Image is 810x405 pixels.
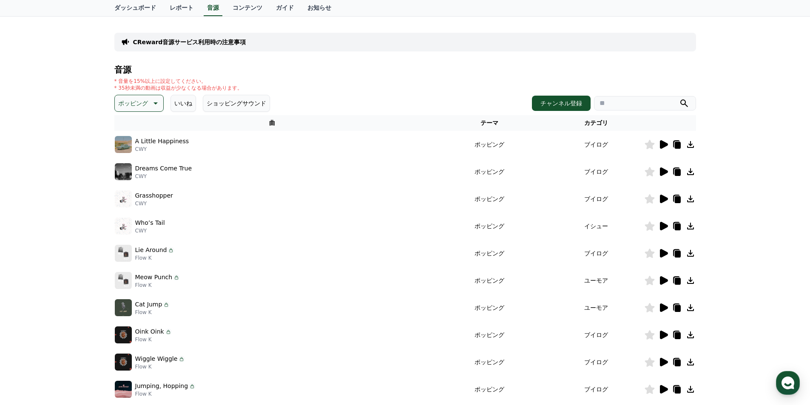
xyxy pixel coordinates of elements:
p: Flow K [135,309,170,316]
td: ブイログ [549,131,644,158]
span: Home [22,282,37,289]
p: Flow K [135,391,196,397]
td: ポッピング [430,294,549,321]
td: ブイログ [549,348,644,376]
p: CWY [135,173,192,180]
a: Home [3,269,56,291]
p: * 35秒未満の動画は収益が少なくなる場合があります。 [114,85,242,91]
p: Cat Jump [135,300,162,309]
span: Settings [126,282,147,289]
p: CWY [135,200,173,207]
a: Messages [56,269,110,291]
a: Settings [110,269,163,291]
img: music [115,326,132,343]
td: ブイログ [549,376,644,403]
td: ポッピング [430,321,549,348]
td: ブイログ [549,240,644,267]
button: チャンネル登録 [532,96,591,111]
p: Flow K [135,363,185,370]
h4: 音源 [114,65,696,74]
img: music [115,190,132,207]
p: Dreams Come True [135,164,192,173]
p: Grasshopper [135,191,173,200]
td: ポッピング [430,348,549,376]
p: Jumping, Hopping [135,382,188,391]
p: Meow Punch [135,273,173,282]
img: music [115,354,132,371]
p: Flow K [135,255,175,261]
td: イシュー [549,212,644,240]
p: CWY [135,146,189,153]
a: CReward音源サービス利用時の注意事項 [133,38,246,46]
p: Lie Around [135,246,167,255]
p: ポッピング [118,97,148,109]
th: テーマ [430,115,549,131]
p: A Little Happiness [135,137,189,146]
td: ポッピング [430,185,549,212]
td: ポッピング [430,158,549,185]
img: music [115,136,132,153]
td: ポッピング [430,376,549,403]
td: ポッピング [430,131,549,158]
td: ブイログ [549,158,644,185]
td: ブイログ [549,321,644,348]
p: Wiggle Wiggle [135,354,178,363]
p: Oink Oink [135,327,164,336]
img: music [115,245,132,262]
td: ポッピング [430,267,549,294]
td: ユーモア [549,294,644,321]
img: music [115,299,132,316]
th: 曲 [114,115,431,131]
td: ポッピング [430,212,549,240]
button: ポッピング [114,95,164,112]
td: ユーモア [549,267,644,294]
img: music [115,218,132,235]
td: ポッピング [430,240,549,267]
button: いいね [171,95,196,112]
img: music [115,163,132,180]
p: Flow K [135,336,172,343]
button: ショッピングサウンド [203,95,270,112]
p: CWY [135,227,165,234]
td: ブイログ [549,185,644,212]
th: カテゴリ [549,115,644,131]
p: Who’s Tail [135,218,165,227]
img: music [115,381,132,398]
img: music [115,272,132,289]
p: Flow K [135,282,180,289]
span: Messages [71,283,96,289]
p: * 音量を15%以上に設定してください。 [114,78,242,85]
